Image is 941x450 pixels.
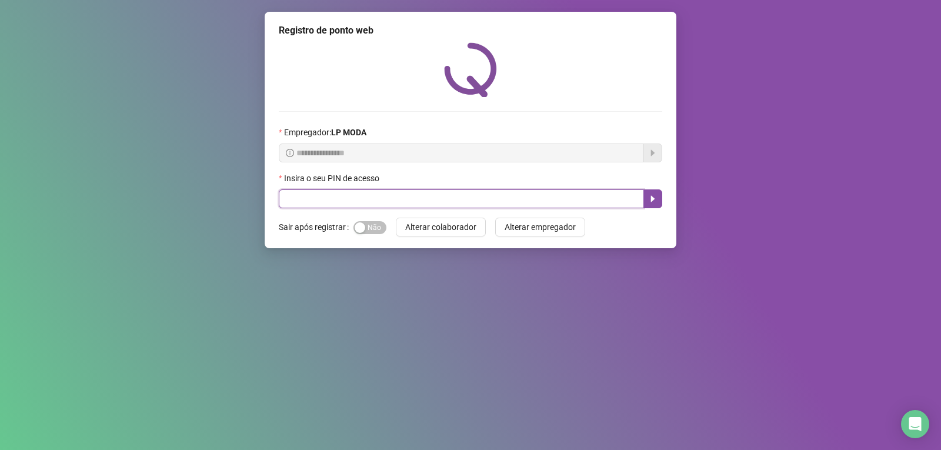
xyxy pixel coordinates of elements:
[505,221,576,234] span: Alterar empregador
[396,218,486,236] button: Alterar colaborador
[279,172,387,185] label: Insira o seu PIN de acesso
[495,218,585,236] button: Alterar empregador
[901,410,929,438] div: Open Intercom Messenger
[405,221,476,234] span: Alterar colaborador
[444,42,497,97] img: QRPoint
[279,218,353,236] label: Sair após registrar
[279,24,662,38] div: Registro de ponto web
[331,128,366,137] strong: LP MODA
[284,126,366,139] span: Empregador :
[648,194,658,204] span: caret-right
[286,149,294,157] span: info-circle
